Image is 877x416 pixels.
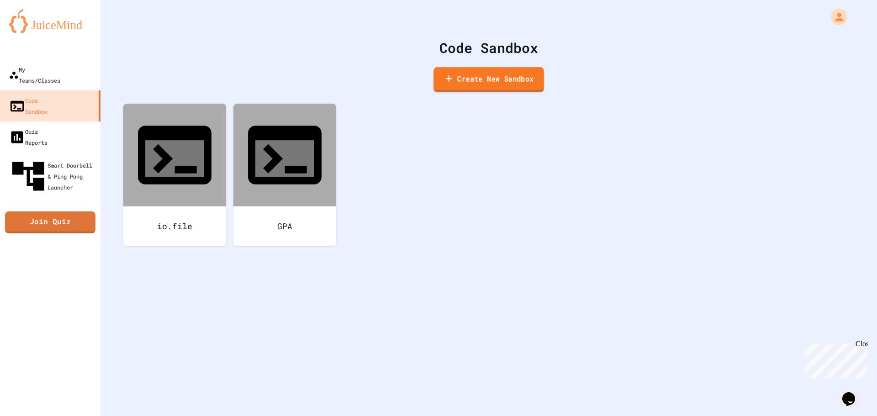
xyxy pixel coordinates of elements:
div: GPA [233,206,336,246]
img: logo-orange.svg [9,9,91,33]
iframe: chat widget [801,340,868,379]
div: io.file [123,206,226,246]
div: My Account [821,6,850,27]
div: Quiz Reports [9,126,48,148]
div: Smart Doorbell & Ping Pong Launcher [9,157,97,195]
div: My Teams/Classes [9,64,60,86]
a: GPA [233,104,336,246]
iframe: chat widget [839,379,868,407]
div: Chat with us now!Close [4,4,63,58]
div: Code Sandbox [9,95,48,117]
a: Create New Sandbox [433,67,544,92]
div: Code Sandbox [123,37,854,58]
a: Join Quiz [5,211,95,233]
a: io.file [123,104,226,246]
